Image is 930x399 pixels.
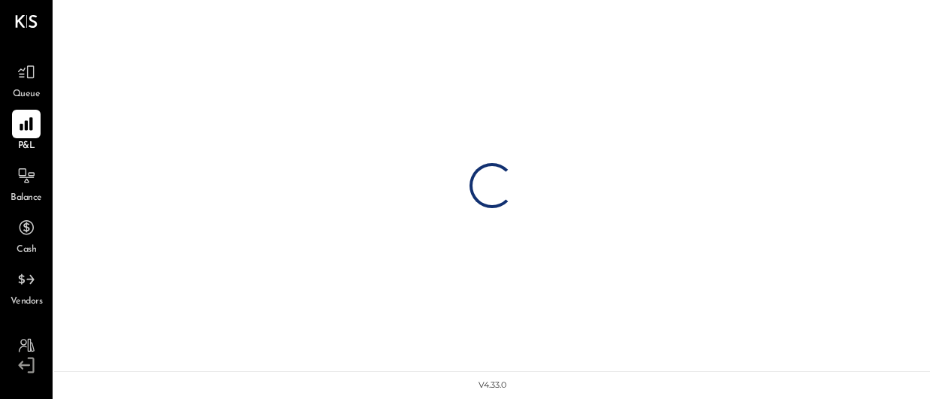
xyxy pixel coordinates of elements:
[1,58,52,101] a: Queue
[11,295,43,309] span: Vendors
[1,110,52,153] a: P&L
[1,213,52,257] a: Cash
[18,140,35,153] span: P&L
[1,265,52,309] a: Vendors
[1,162,52,205] a: Balance
[17,243,36,257] span: Cash
[479,379,506,391] div: v 4.33.0
[13,88,41,101] span: Queue
[1,331,52,375] a: Bookkeeper
[11,192,42,205] span: Balance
